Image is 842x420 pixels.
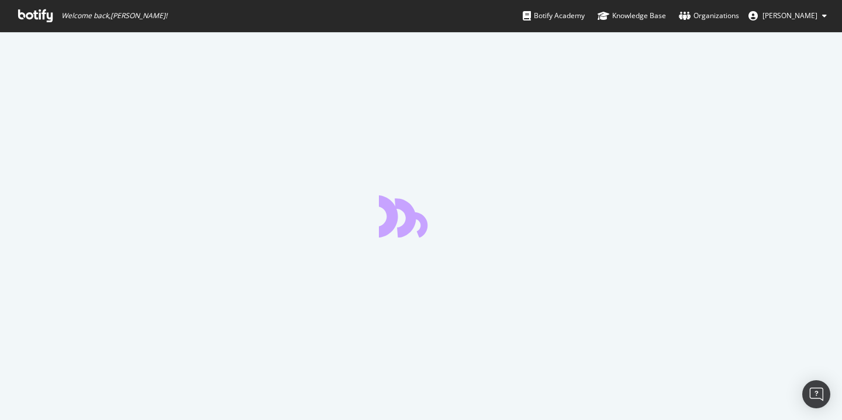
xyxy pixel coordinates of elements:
div: Organizations [679,10,739,22]
div: Botify Academy [523,10,585,22]
div: Knowledge Base [598,10,666,22]
div: animation [379,195,463,237]
button: [PERSON_NAME] [739,6,836,25]
span: Ryan Kibbe [762,11,817,20]
span: Welcome back, [PERSON_NAME] ! [61,11,167,20]
div: Open Intercom Messenger [802,380,830,408]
